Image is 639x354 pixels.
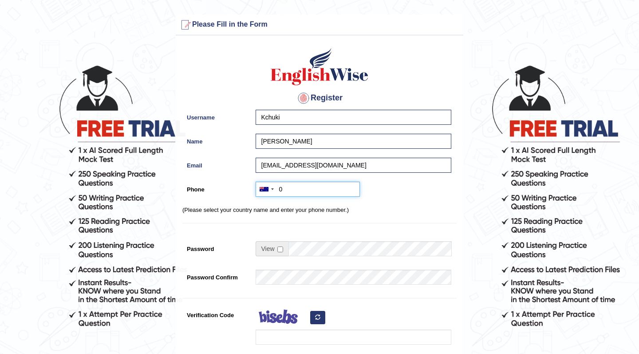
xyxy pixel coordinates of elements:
div: Australia: +61 [256,182,276,196]
label: Password [182,241,251,253]
label: Password Confirm [182,270,251,282]
p: (Please select your country name and enter your phone number.) [182,206,457,214]
input: +61 412 345 678 [256,182,360,197]
label: Verification Code [182,307,251,319]
label: Phone [182,182,251,194]
h4: Register [182,91,457,105]
h3: Please Fill in the Form [178,18,461,32]
img: Logo of English Wise create a new account for intelligent practice with AI [269,47,370,87]
label: Username [182,110,251,122]
label: Name [182,134,251,146]
input: Show/Hide Password [277,247,283,252]
label: Email [182,158,251,170]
